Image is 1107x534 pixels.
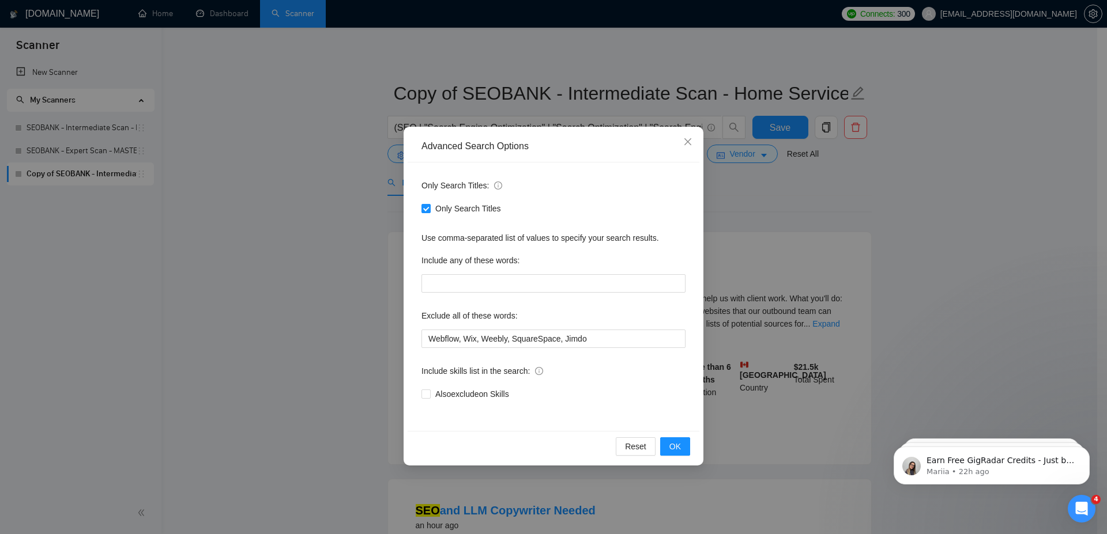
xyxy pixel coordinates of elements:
[421,232,686,244] div: Use comma-separated list of values to specify your search results.
[1091,495,1101,504] span: 4
[494,181,502,190] span: info-circle
[421,251,519,270] label: Include any of these words:
[660,437,690,456] button: OK
[683,137,692,146] span: close
[431,202,506,215] span: Only Search Titles
[431,388,514,400] span: Also exclude on Skills
[421,365,543,377] span: Include skills list in the search:
[535,367,543,375] span: info-circle
[421,179,502,192] span: Only Search Titles:
[1068,495,1095,522] iframe: Intercom live chat
[616,437,656,456] button: Reset
[672,127,703,158] button: Close
[625,440,646,453] span: Reset
[669,440,681,453] span: OK
[876,422,1107,503] iframe: Intercom notifications message
[421,140,686,153] div: Advanced Search Options
[421,306,518,325] label: Exclude all of these words:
